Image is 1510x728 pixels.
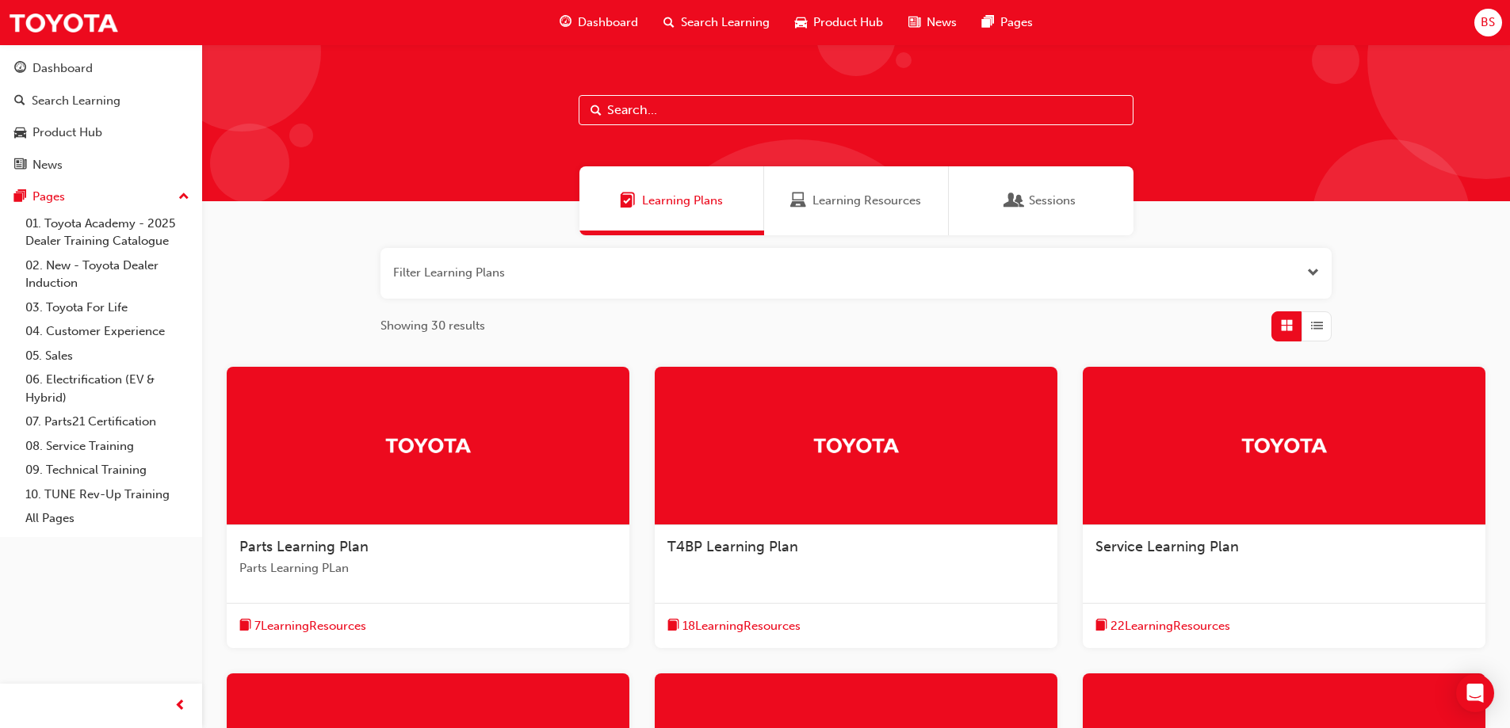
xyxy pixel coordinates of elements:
span: News [927,13,957,32]
a: 01. Toyota Academy - 2025 Dealer Training Catalogue [19,212,196,253]
a: 02. New - Toyota Dealer Induction [19,253,196,295]
span: Search [591,101,602,120]
a: pages-iconPages [969,6,1046,39]
button: BS [1474,9,1502,36]
button: Pages [6,182,196,212]
span: search-icon [14,94,25,109]
div: Pages [32,188,65,206]
span: Learning Resources [790,192,806,210]
a: Learning PlansLearning Plans [579,166,764,235]
button: book-icon7LearningResources [239,616,366,636]
a: 09. Technical Training [19,458,196,482]
span: Search Learning [681,13,770,32]
a: TrakParts Learning PlanParts Learning PLanbook-icon7LearningResources [227,367,629,649]
span: Dashboard [578,13,638,32]
a: guage-iconDashboard [547,6,651,39]
a: Dashboard [6,54,196,83]
span: Showing 30 results [380,317,485,335]
span: BS [1481,13,1495,32]
span: news-icon [908,13,920,32]
span: book-icon [1095,616,1107,636]
span: guage-icon [560,13,572,32]
a: 07. Parts21 Certification [19,410,196,434]
a: 03. Toyota For Life [19,295,196,320]
span: 7 Learning Resources [254,617,366,635]
a: car-iconProduct Hub [782,6,896,39]
a: news-iconNews [896,6,969,39]
a: 06. Electrification (EV & Hybrid) [19,368,196,410]
a: 10. TUNE Rev-Up Training [19,482,196,507]
a: search-iconSearch Learning [651,6,782,39]
span: guage-icon [14,62,26,76]
button: DashboardSearch LearningProduct HubNews [6,51,196,182]
a: 04. Customer Experience [19,319,196,344]
span: 18 Learning Resources [682,617,801,635]
span: book-icon [239,616,251,636]
a: SessionsSessions [949,166,1133,235]
a: Product Hub [6,118,196,147]
div: Search Learning [32,92,120,110]
div: Product Hub [32,124,102,142]
a: 08. Service Training [19,434,196,459]
span: Parts Learning PLan [239,559,617,577]
input: Search... [579,95,1133,125]
div: Dashboard [32,59,93,78]
div: News [32,156,63,174]
span: Sessions [1029,192,1076,210]
span: book-icon [667,616,679,636]
a: TrakService Learning Planbook-icon22LearningResources [1083,367,1485,649]
img: Trak [8,5,119,40]
span: Parts Learning Plan [239,538,369,555]
button: book-icon22LearningResources [1095,616,1230,636]
span: car-icon [795,13,807,32]
span: Learning Resources [812,192,921,210]
a: News [6,151,196,180]
span: pages-icon [982,13,994,32]
span: 22 Learning Resources [1111,617,1230,635]
a: Learning ResourcesLearning Resources [764,166,949,235]
span: List [1311,317,1323,335]
span: Learning Plans [642,192,723,210]
span: up-icon [178,187,189,208]
span: T4BP Learning Plan [667,538,798,555]
span: Grid [1281,317,1293,335]
a: All Pages [19,506,196,531]
a: Search Learning [6,86,196,116]
div: Open Intercom Messenger [1456,674,1494,712]
span: Service Learning Plan [1095,538,1239,555]
span: Pages [1000,13,1033,32]
span: Sessions [1007,192,1023,210]
img: Trak [812,431,900,459]
span: prev-icon [174,696,186,716]
img: Trak [384,431,472,459]
span: search-icon [663,13,675,32]
img: Trak [1240,431,1328,459]
a: 05. Sales [19,344,196,368]
a: TrakT4BP Learning Planbook-icon18LearningResources [655,367,1057,649]
span: Product Hub [813,13,883,32]
button: Open the filter [1307,264,1319,282]
span: news-icon [14,158,26,173]
span: car-icon [14,126,26,140]
button: book-icon18LearningResources [667,616,801,636]
span: pages-icon [14,190,26,204]
span: Learning Plans [620,192,636,210]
